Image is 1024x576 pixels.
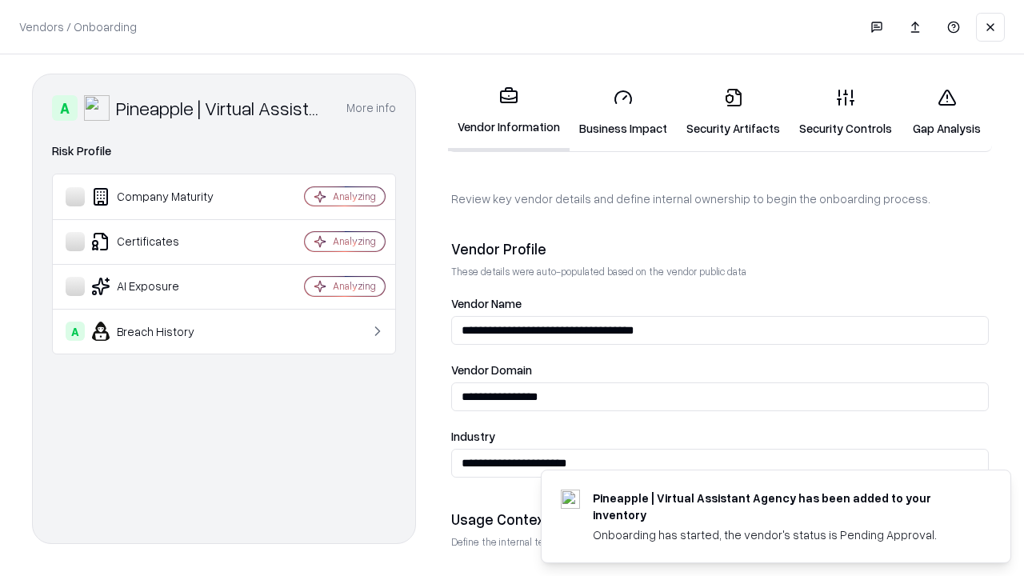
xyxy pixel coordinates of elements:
div: Company Maturity [66,187,257,206]
a: Vendor Information [448,74,570,151]
div: Risk Profile [52,142,396,161]
div: Usage Context [451,510,989,529]
div: Breach History [66,322,257,341]
label: Vendor Name [451,298,989,310]
label: Vendor Domain [451,364,989,376]
div: Analyzing [333,279,376,293]
div: Onboarding has started, the vendor's status is Pending Approval. [593,526,972,543]
p: Define the internal team and reason for using this vendor. This helps assess business relevance a... [451,535,989,549]
a: Gap Analysis [902,75,992,150]
div: AI Exposure [66,277,257,296]
div: Certificates [66,232,257,251]
p: Vendors / Onboarding [19,18,137,35]
div: Analyzing [333,234,376,248]
div: Pineapple | Virtual Assistant Agency has been added to your inventory [593,490,972,523]
a: Security Artifacts [677,75,790,150]
div: A [52,95,78,121]
div: Analyzing [333,190,376,203]
img: Pineapple | Virtual Assistant Agency [84,95,110,121]
a: Business Impact [570,75,677,150]
img: trypineapple.com [561,490,580,509]
div: A [66,322,85,341]
p: Review key vendor details and define internal ownership to begin the onboarding process. [451,190,989,207]
div: Vendor Profile [451,239,989,258]
button: More info [346,94,396,122]
label: Industry [451,430,989,442]
p: These details were auto-populated based on the vendor public data [451,265,989,278]
a: Security Controls [790,75,902,150]
div: Pineapple | Virtual Assistant Agency [116,95,327,121]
